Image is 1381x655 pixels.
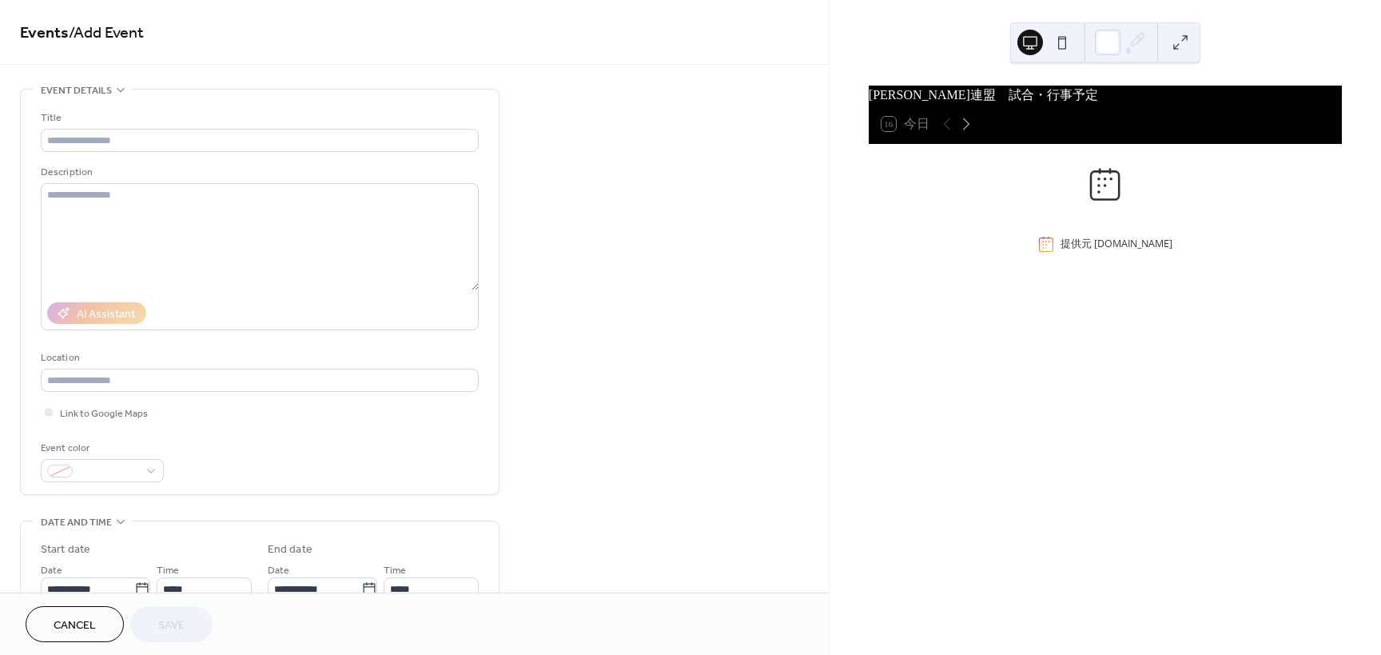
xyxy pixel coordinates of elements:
div: Location [41,349,476,366]
span: Date [41,562,62,579]
span: Time [157,562,179,579]
span: Event details [41,82,112,99]
span: Cancel [54,617,96,634]
a: Events [20,18,69,49]
a: [DOMAIN_NAME] [1094,237,1172,250]
div: End date [268,541,312,558]
div: Description [41,164,476,181]
button: Cancel [26,606,124,642]
span: Link to Google Maps [60,405,148,422]
div: Title [41,110,476,126]
div: Event color [41,440,161,457]
div: [PERSON_NAME]連盟 試合・行事予定 [869,86,1342,105]
span: Date [268,562,289,579]
span: / Add Event [69,18,144,49]
div: Start date [41,541,90,558]
span: Date and time [41,514,112,531]
span: Time [384,562,406,579]
div: 提供元 [1061,237,1172,251]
